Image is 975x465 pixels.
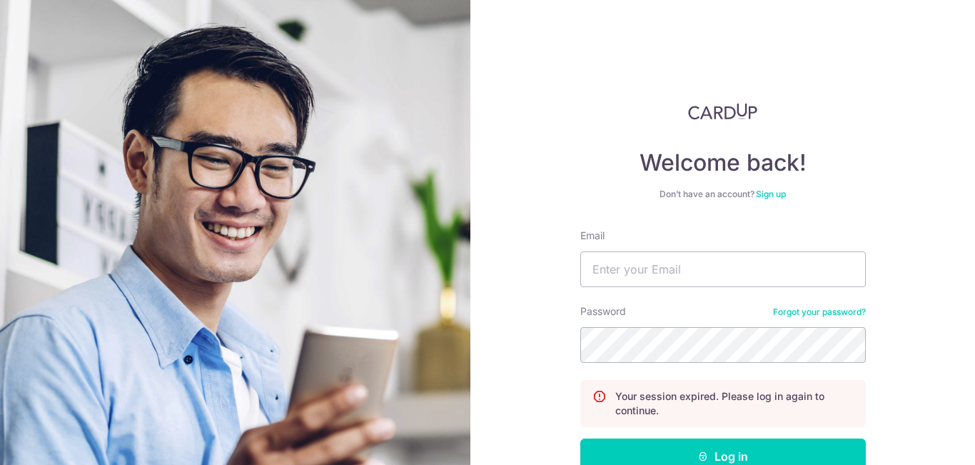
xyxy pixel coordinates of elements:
label: Password [580,304,626,319]
label: Email [580,229,605,243]
h4: Welcome back! [580,149,866,177]
a: Sign up [756,189,786,199]
div: Don’t have an account? [580,189,866,200]
input: Enter your Email [580,251,866,287]
p: Your session expired. Please log in again to continue. [615,389,854,418]
a: Forgot your password? [773,306,866,318]
img: CardUp Logo [688,103,758,120]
